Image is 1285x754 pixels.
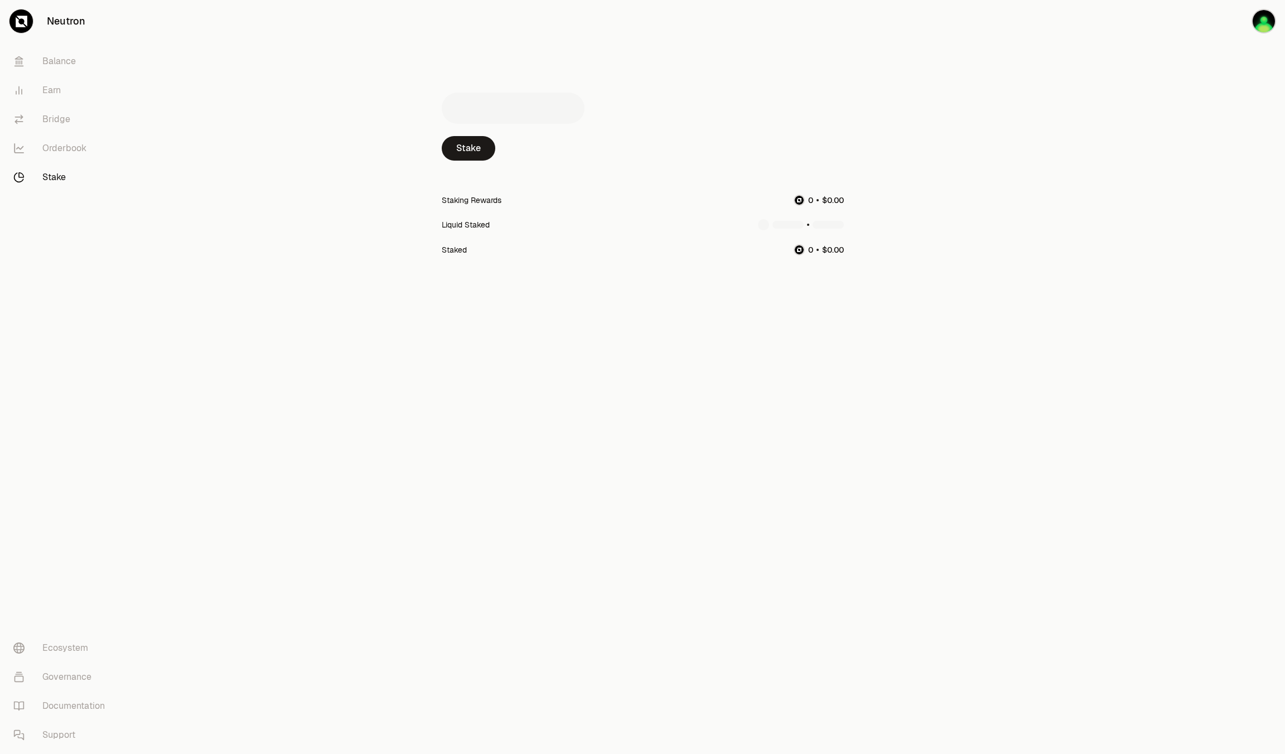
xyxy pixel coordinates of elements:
a: Stake [442,136,495,161]
a: Stake [4,163,120,192]
a: Balance [4,47,120,76]
div: Liquid Staked [442,219,490,230]
div: Staking Rewards [442,195,501,206]
a: Orderbook [4,134,120,163]
a: Documentation [4,692,120,721]
a: Earn [4,76,120,105]
img: NTRN Logo [795,196,804,205]
div: Staked [442,244,467,255]
a: Ecosystem [4,634,120,663]
a: Support [4,721,120,750]
a: Bridge [4,105,120,134]
img: NTRN Logo [795,245,804,254]
a: Governance [4,663,120,692]
img: W [1252,9,1276,33]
